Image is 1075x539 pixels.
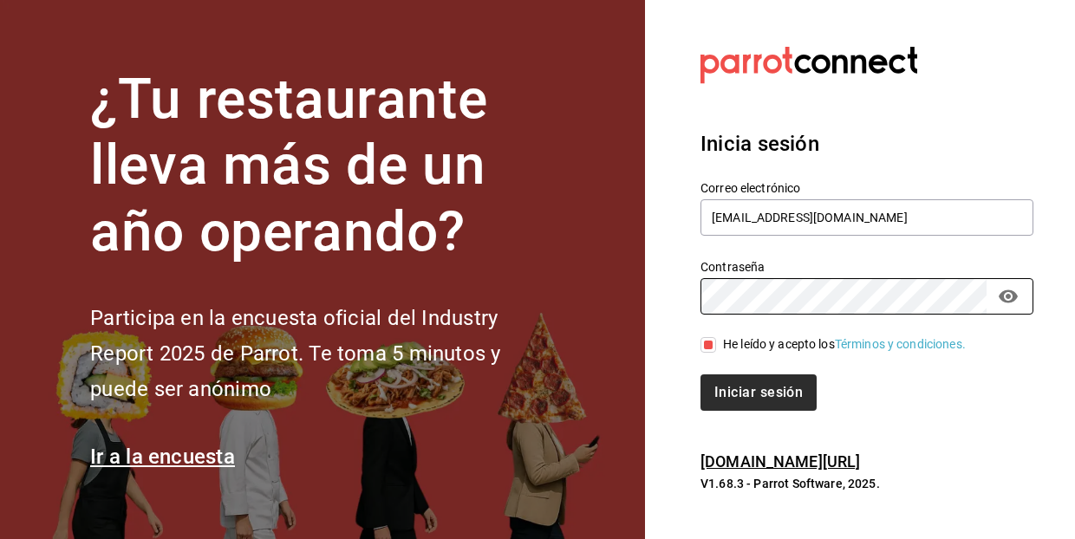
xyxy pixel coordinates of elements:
a: Ir a la encuesta [90,445,235,469]
a: [DOMAIN_NAME][URL] [700,452,860,471]
h3: Inicia sesión [700,128,1033,159]
h2: Participa en la encuesta oficial del Industry Report 2025 de Parrot. Te toma 5 minutos y puede se... [90,301,558,406]
label: Contraseña [700,260,1033,272]
h1: ¿Tu restaurante lleva más de un año operando? [90,67,558,266]
p: V1.68.3 - Parrot Software, 2025. [700,475,1033,492]
a: Términos y condiciones. [835,337,966,351]
button: passwordField [994,282,1023,311]
label: Correo electrónico [700,181,1033,193]
button: Iniciar sesión [700,374,817,411]
div: He leído y acepto los [723,335,966,354]
input: Ingresa tu correo electrónico [700,199,1033,236]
